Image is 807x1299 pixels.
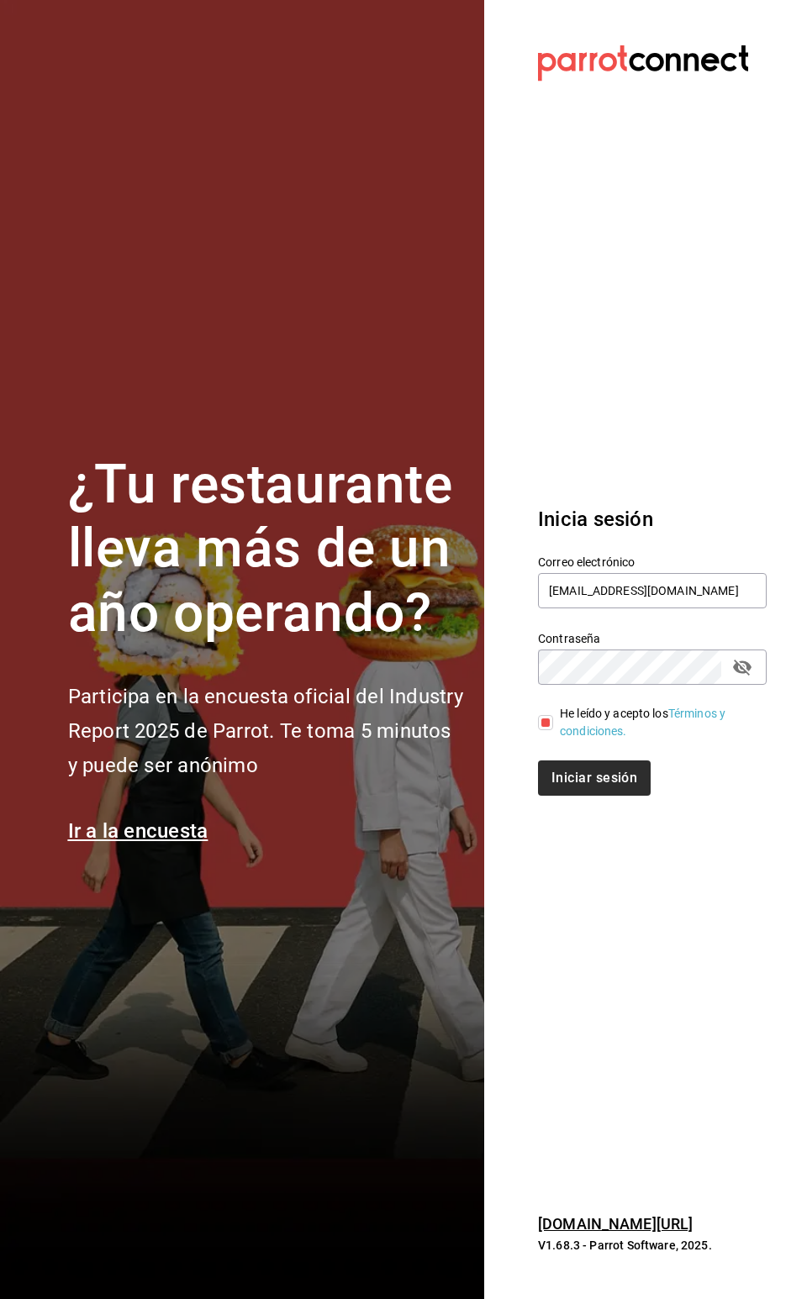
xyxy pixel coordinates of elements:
[538,573,767,608] input: Ingresa tu correo electrónico
[560,707,725,738] a: Términos y condiciones.
[68,680,464,782] h2: Participa en la encuesta oficial del Industry Report 2025 de Parrot. Te toma 5 minutos y puede se...
[538,504,767,534] h3: Inicia sesión
[538,1215,693,1233] a: [DOMAIN_NAME][URL]
[68,819,208,843] a: Ir a la encuesta
[538,760,651,796] button: Iniciar sesión
[538,632,767,644] label: Contraseña
[560,705,753,740] div: He leído y acepto los
[68,453,464,646] h1: ¿Tu restaurante lleva más de un año operando?
[538,555,767,567] label: Correo electrónico
[538,1237,767,1254] p: V1.68.3 - Parrot Software, 2025.
[728,653,757,681] button: passwordField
